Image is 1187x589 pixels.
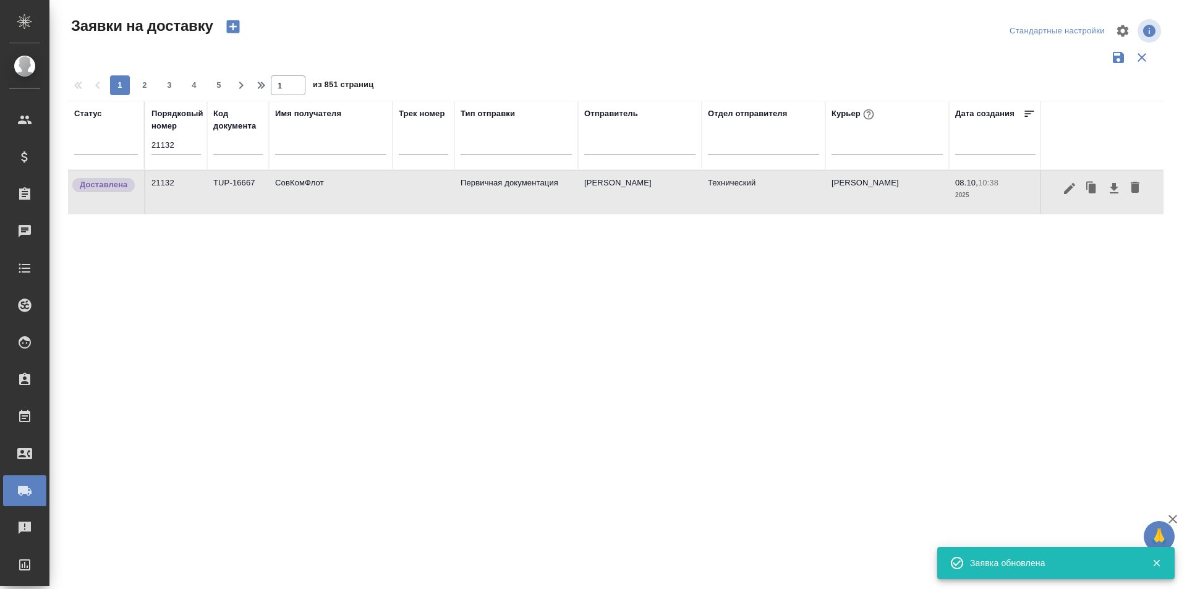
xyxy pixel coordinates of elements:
div: Отдел отправителя [708,108,787,120]
span: 2 [135,79,155,91]
button: При выборе курьера статус заявки автоматически поменяется на «Принята» [861,106,877,122]
div: Тип отправки [461,108,515,120]
div: Трек номер [399,108,445,120]
span: 🙏 [1149,523,1170,549]
button: 5 [209,75,229,95]
td: [PERSON_NAME] [825,171,949,214]
p: Доставлена [80,179,127,191]
button: 3 [160,75,179,95]
p: 2025 [955,189,1036,201]
button: 🙏 [1144,521,1175,552]
button: Сбросить фильтры [1130,46,1154,69]
button: Скачать [1104,177,1125,200]
p: 08.10, [955,178,978,187]
td: Первичная документация [454,171,578,214]
span: из 851 страниц [313,77,373,95]
div: Дата создания [955,108,1015,120]
div: Код документа [213,108,263,132]
td: TUP-16667 [207,171,269,214]
p: 10:38 [978,178,998,187]
span: Заявки на доставку [68,16,213,36]
button: Закрыть [1144,557,1169,569]
button: Удалить [1125,177,1146,200]
td: СовКомФлот [269,171,393,214]
button: Редактировать [1059,177,1080,200]
span: 4 [184,79,204,91]
div: Порядковый номер [151,108,203,132]
button: Сохранить фильтры [1107,46,1130,69]
div: Имя получателя [275,108,341,120]
div: Заявка обновлена [970,557,1133,569]
div: Документы доставлены, фактическая дата доставки проставиться автоматически [71,177,138,193]
td: Технический [702,171,825,214]
td: 21132 [145,171,207,214]
button: 4 [184,75,204,95]
button: Клонировать [1080,177,1104,200]
div: split button [1006,22,1108,41]
button: 2 [135,75,155,95]
button: Создать [218,16,248,37]
span: 5 [209,79,229,91]
div: Отправитель [584,108,638,120]
td: [PERSON_NAME] [578,171,702,214]
div: Статус [74,108,102,120]
span: 3 [160,79,179,91]
div: Курьер [832,106,877,122]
